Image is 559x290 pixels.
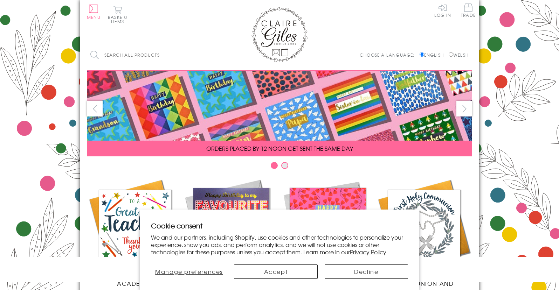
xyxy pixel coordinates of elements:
div: Carousel Pagination [87,162,472,172]
span: Menu [87,14,101,20]
p: Choose a language: [360,52,418,58]
button: prev [87,101,103,116]
p: We and our partners, including Shopify, use cookies and other technologies to personalize your ex... [151,234,408,255]
a: New Releases [183,178,279,288]
input: Welsh [449,52,453,57]
button: Basket0 items [108,6,127,23]
a: Academic [87,178,183,288]
button: Decline [325,264,408,279]
span: 0 items [111,14,127,24]
a: Birthdays [279,178,376,288]
button: Accept [234,264,317,279]
span: Academic [117,279,153,288]
input: Search all products [87,47,209,63]
button: Carousel Page 2 [281,162,288,169]
a: Trade [461,3,476,19]
a: Privacy Policy [350,248,386,256]
input: English [420,52,424,57]
button: Menu [87,5,101,19]
img: Claire Giles Greetings Cards [251,7,308,62]
span: Manage preferences [155,267,223,276]
label: English [420,52,447,58]
button: next [456,101,472,116]
button: Manage preferences [151,264,227,279]
button: Carousel Page 1 (Current Slide) [271,162,278,169]
input: Search [202,47,209,63]
span: Trade [461,3,476,17]
span: ORDERS PLACED BY 12 NOON GET SENT THE SAME DAY [206,144,353,153]
label: Welsh [449,52,469,58]
h2: Cookie consent [151,221,408,231]
a: Log In [434,3,451,17]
